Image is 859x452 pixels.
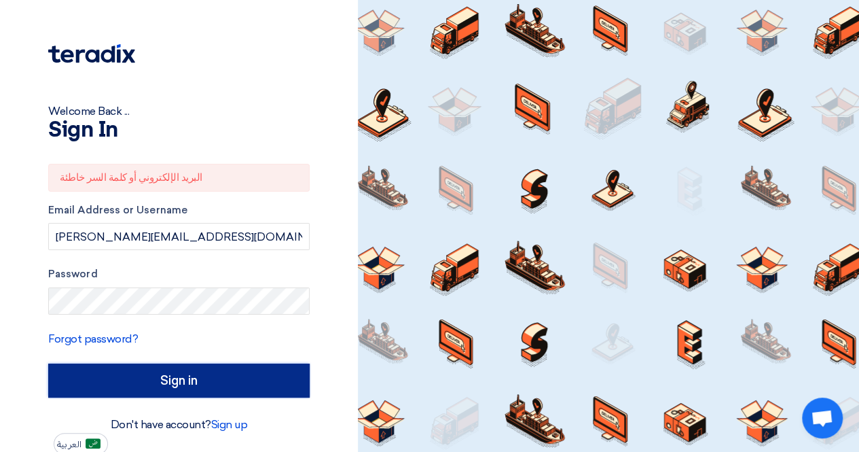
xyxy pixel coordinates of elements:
[48,266,310,282] label: Password
[48,364,310,398] input: Sign in
[48,417,310,433] div: Don't have account?
[86,438,100,449] img: ar-AR.png
[802,398,843,438] div: Open chat
[48,223,310,250] input: Enter your business email or username
[48,203,310,218] label: Email Address or Username
[48,103,310,120] div: Welcome Back ...
[211,418,248,431] a: Sign up
[57,440,81,449] span: العربية
[48,120,310,141] h1: Sign In
[48,44,135,63] img: Teradix logo
[48,164,310,192] div: البريد الإلكتروني أو كلمة السر خاطئة
[48,332,138,345] a: Forgot password?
